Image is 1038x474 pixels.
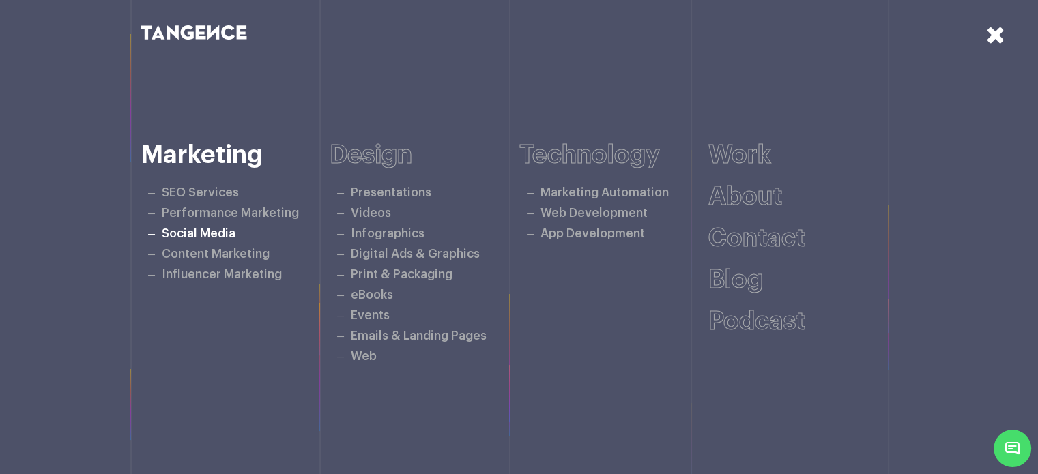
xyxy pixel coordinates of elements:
a: App Development [540,228,645,239]
a: Web [351,351,377,362]
h6: Marketing [141,141,330,169]
a: Videos [351,207,391,219]
a: Content Marketing [162,248,270,260]
a: Contact [708,226,805,251]
h6: Design [330,141,519,169]
a: Infographics [351,228,424,239]
a: Events [351,310,390,321]
a: SEO Services [162,187,239,198]
a: Print & Packaging [351,269,452,280]
a: Social Media [162,228,235,239]
a: Marketing Automation [540,187,669,198]
a: eBooks [351,289,393,301]
a: Performance Marketing [162,207,299,219]
a: Work [708,143,771,168]
a: About [708,184,782,209]
h6: Technology [519,141,709,169]
span: Chat Widget [994,430,1031,467]
a: Blog [708,267,763,293]
a: Influencer Marketing [162,269,282,280]
a: Presentations [351,187,431,198]
a: Web Development [540,207,648,219]
a: Emails & Landing Pages [351,330,487,342]
a: Podcast [708,309,805,334]
a: Digital Ads & Graphics [351,248,480,260]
